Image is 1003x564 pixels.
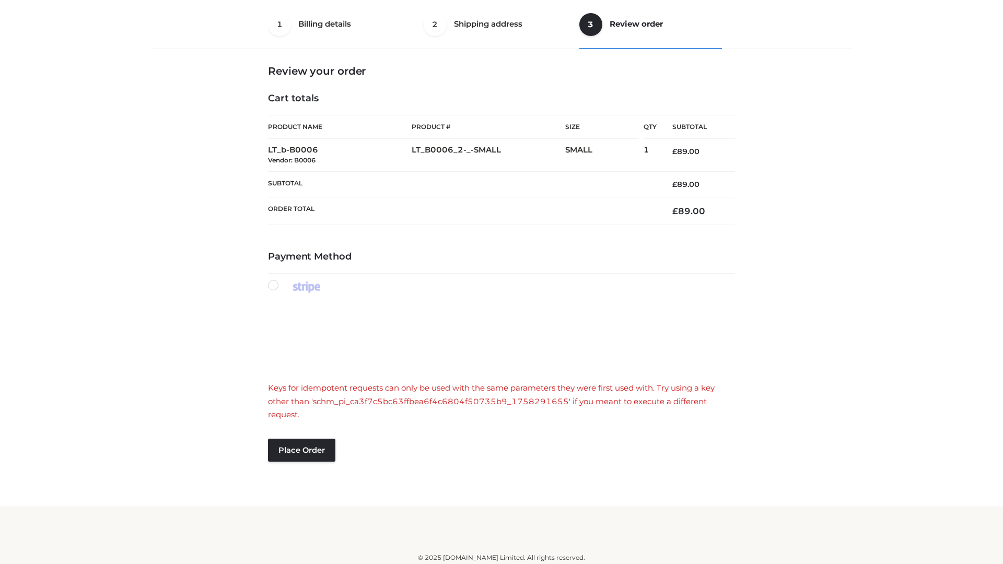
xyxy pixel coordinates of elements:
[672,206,678,216] span: £
[266,304,733,370] iframe: Secure payment input frame
[268,171,657,197] th: Subtotal
[268,139,412,172] td: LT_b-B0006
[155,553,848,563] div: © 2025 [DOMAIN_NAME] Limited. All rights reserved.
[565,115,638,139] th: Size
[268,197,657,225] th: Order Total
[672,180,677,189] span: £
[672,147,677,156] span: £
[672,147,699,156] bdi: 89.00
[412,115,565,139] th: Product #
[268,65,735,77] h3: Review your order
[268,251,735,263] h4: Payment Method
[672,180,699,189] bdi: 89.00
[268,115,412,139] th: Product Name
[268,381,735,421] div: Keys for idempotent requests can only be used with the same parameters they were first used with....
[657,115,735,139] th: Subtotal
[268,439,335,462] button: Place order
[268,156,316,164] small: Vendor: B0006
[412,139,565,172] td: LT_B0006_2-_-SMALL
[565,139,644,172] td: SMALL
[644,139,657,172] td: 1
[644,115,657,139] th: Qty
[672,206,705,216] bdi: 89.00
[268,93,735,104] h4: Cart totals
